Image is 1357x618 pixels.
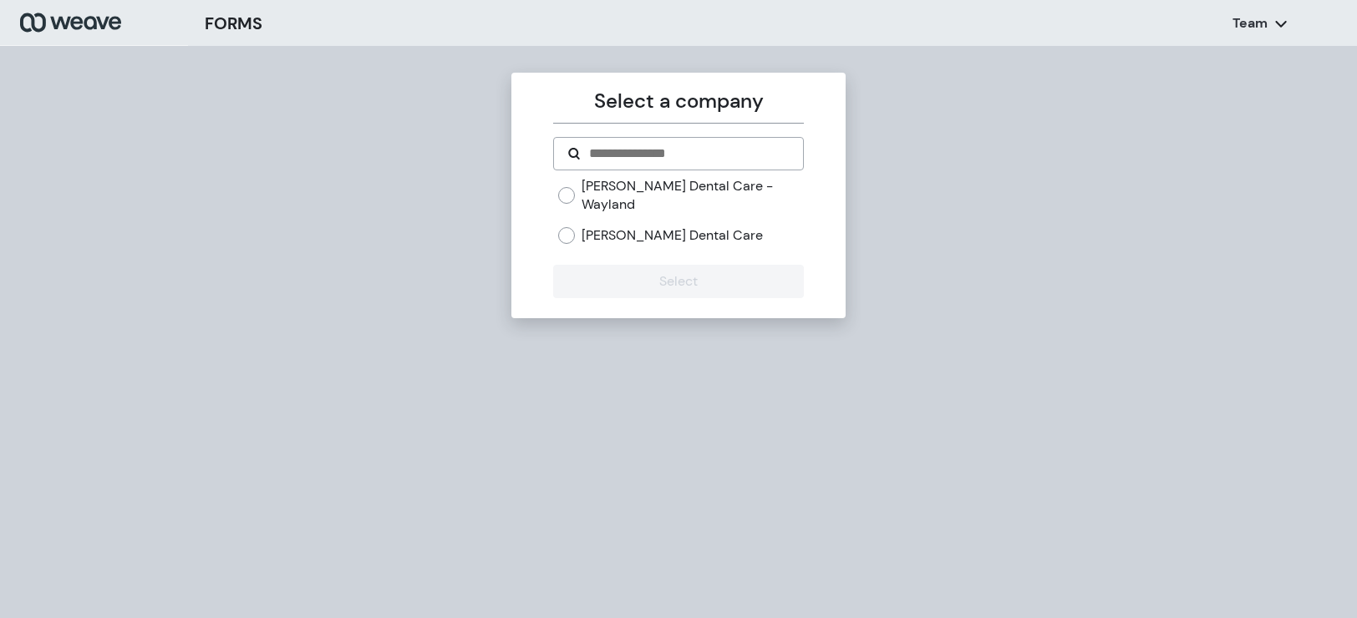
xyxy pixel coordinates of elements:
h3: FORMS [205,11,262,36]
input: Search [587,144,789,164]
label: [PERSON_NAME] Dental Care - Wayland [582,177,803,213]
p: Team [1232,14,1268,33]
label: [PERSON_NAME] Dental Care [582,226,763,245]
button: Select [553,265,803,298]
p: Select a company [553,86,803,116]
